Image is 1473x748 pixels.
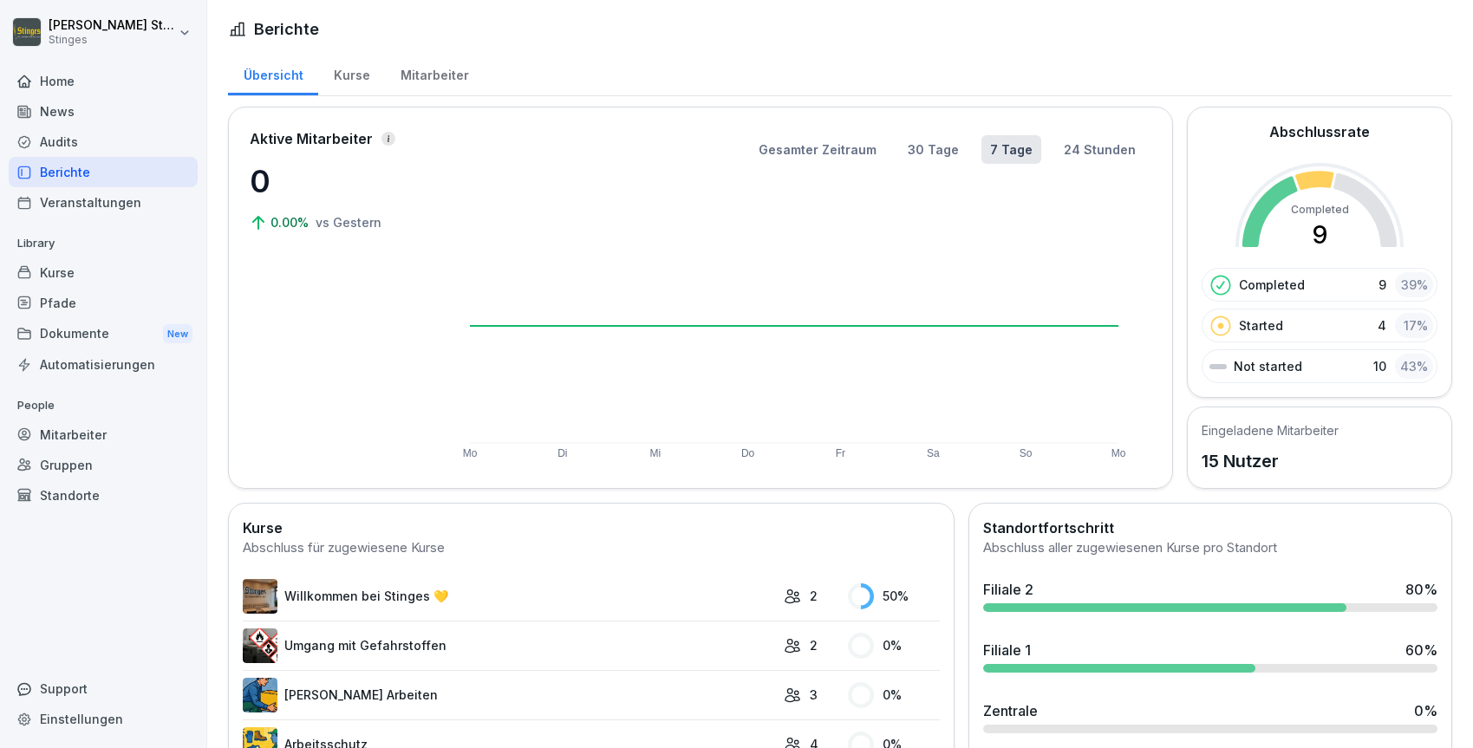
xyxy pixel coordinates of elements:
[1405,640,1437,660] div: 60 %
[9,288,198,318] a: Pfade
[976,633,1444,680] a: Filiale 160%
[983,538,1437,558] div: Abschluss aller zugewiesenen Kurse pro Standort
[1239,316,1283,335] p: Started
[9,450,198,480] a: Gruppen
[243,678,277,712] img: ns5fm27uu5em6705ixom0yjt.png
[983,517,1437,538] h2: Standortfortschritt
[810,587,818,605] p: 2
[243,517,940,538] h2: Kurse
[1055,135,1144,164] button: 24 Stunden
[1111,447,1126,459] text: Mo
[243,678,775,712] a: [PERSON_NAME] Arbeiten
[1405,579,1437,600] div: 80 %
[243,579,277,614] img: wwo15o3gtin3jrejqh21vepo.png
[1395,272,1433,297] div: 39 %
[9,349,198,380] a: Automatisierungen
[983,640,1031,660] div: Filiale 1
[1395,313,1433,338] div: 17 %
[9,257,198,288] a: Kurse
[9,673,198,704] div: Support
[1373,357,1386,375] p: 10
[9,318,198,350] a: DokumenteNew
[1395,354,1433,379] div: 43 %
[1020,447,1033,459] text: So
[1378,276,1386,294] p: 9
[983,700,1038,721] div: Zentrale
[976,693,1444,740] a: Zentrale0%
[899,135,968,164] button: 30 Tage
[318,51,385,95] a: Kurse
[254,17,319,41] h1: Berichte
[976,572,1444,619] a: Filiale 280%
[9,480,198,511] a: Standorte
[9,392,198,420] p: People
[243,628,775,663] a: Umgang mit Gefahrstoffen
[1202,448,1339,474] p: 15 Nutzer
[557,447,567,459] text: Di
[316,213,381,231] p: vs Gestern
[1378,316,1386,335] p: 4
[9,420,198,450] a: Mitarbeiter
[250,158,423,205] p: 0
[9,96,198,127] a: News
[243,538,940,558] div: Abschluss für zugewiesene Kurse
[270,213,312,231] p: 0.00%
[848,633,939,659] div: 0 %
[463,447,478,459] text: Mo
[741,447,755,459] text: Do
[9,127,198,157] a: Audits
[836,447,845,459] text: Fr
[927,447,940,459] text: Sa
[243,579,775,614] a: Willkommen bei Stinges 💛
[385,51,484,95] a: Mitarbeiter
[9,66,198,96] a: Home
[1414,700,1437,721] div: 0 %
[983,579,1033,600] div: Filiale 2
[981,135,1041,164] button: 7 Tage
[810,686,818,704] p: 3
[1234,357,1302,375] p: Not started
[649,447,661,459] text: Mi
[750,135,885,164] button: Gesamter Zeitraum
[49,34,175,46] p: Stinges
[1269,121,1370,142] h2: Abschlussrate
[9,704,198,734] a: Einstellungen
[1239,276,1305,294] p: Completed
[9,157,198,187] a: Berichte
[228,51,318,95] a: Übersicht
[243,628,277,663] img: ro33qf0i8ndaw7nkfv0stvse.png
[9,230,198,257] p: Library
[848,682,939,708] div: 0 %
[1202,421,1339,439] h5: Eingeladene Mitarbeiter
[810,636,818,654] p: 2
[9,187,198,218] a: Veranstaltungen
[250,128,373,149] p: Aktive Mitarbeiter
[9,318,198,350] div: Dokumente
[49,18,175,33] p: [PERSON_NAME] Stinges
[848,583,939,609] div: 50 %
[163,324,192,344] div: New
